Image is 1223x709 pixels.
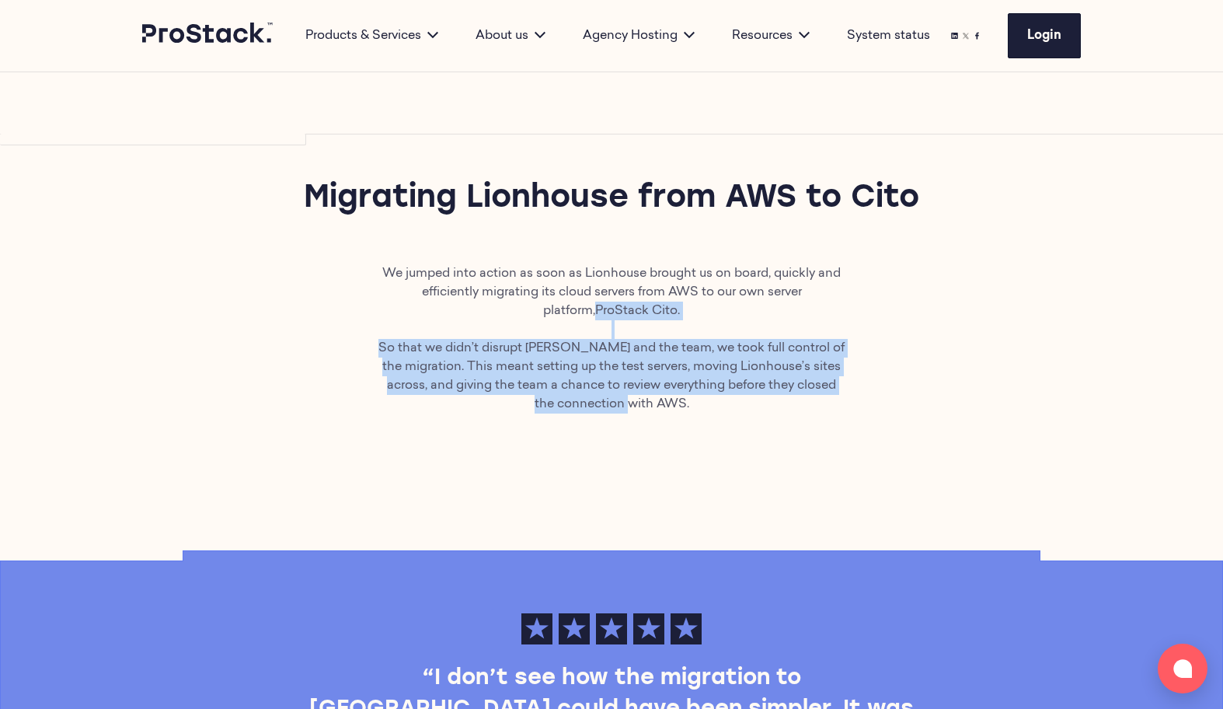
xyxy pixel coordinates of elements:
span: Login [1027,30,1061,42]
div: Agency Hosting [564,26,713,45]
a: Login [1008,13,1081,58]
div: Resources [713,26,828,45]
div: Products & Services [287,26,457,45]
a: System status [847,26,930,45]
a: Prostack logo [142,23,274,49]
a: ProStack Cito [595,305,678,317]
div: About us [457,26,564,45]
h2: Migrating Lionhouse from AWS to Cito [236,177,987,221]
p: We jumped into action as soon as Lionhouse brought us on board, quickly and efficiently migrating... [377,264,846,414]
button: Open chat window [1158,644,1207,693]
